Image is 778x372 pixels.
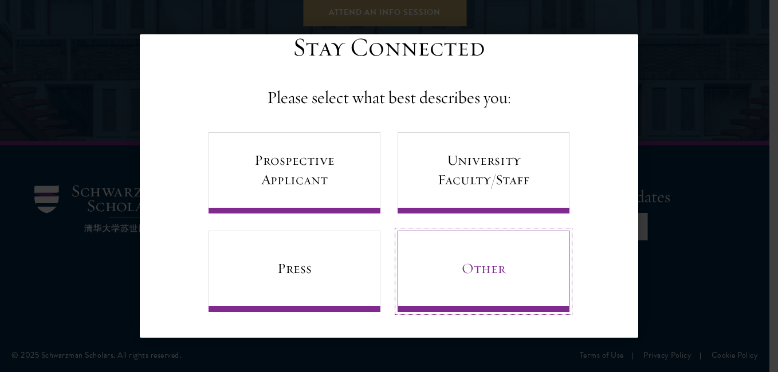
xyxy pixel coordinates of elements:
h3: Stay Connected [293,31,485,64]
a: University Faculty/Staff [398,132,569,213]
a: Other [398,231,569,312]
h4: Please select what best describes you: [267,86,511,109]
a: Press [209,231,380,312]
a: Prospective Applicant [209,132,380,213]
